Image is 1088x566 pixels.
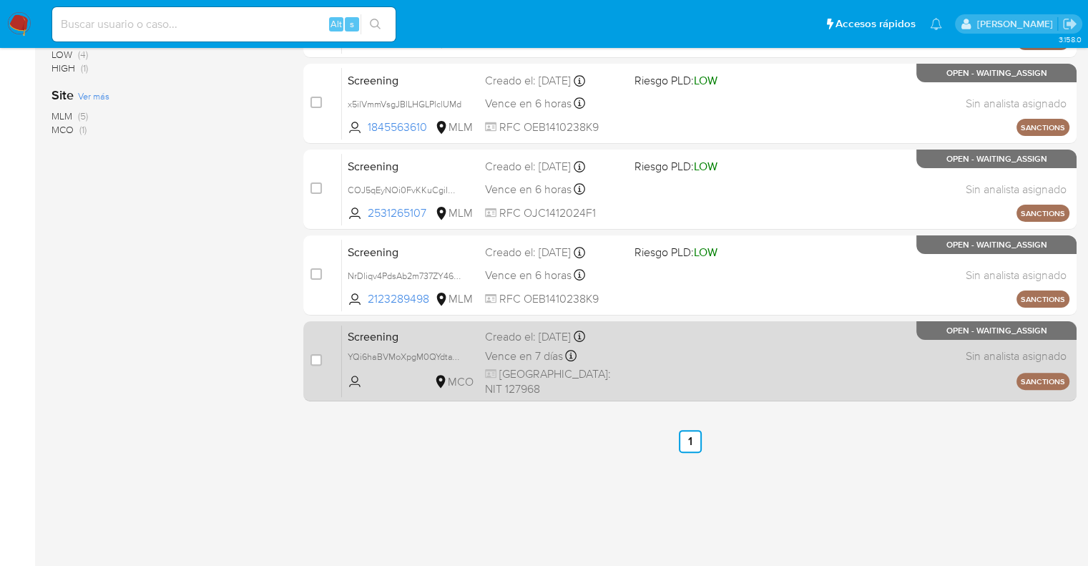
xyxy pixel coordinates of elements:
button: search-icon [361,14,390,34]
a: Notificaciones [930,18,942,30]
p: marianela.tarsia@mercadolibre.com [976,17,1057,31]
span: s [350,17,354,31]
span: Accesos rápidos [835,16,916,31]
input: Buscar usuario o caso... [52,15,396,34]
a: Salir [1062,16,1077,31]
span: Alt [330,17,342,31]
span: 3.158.0 [1058,34,1081,45]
